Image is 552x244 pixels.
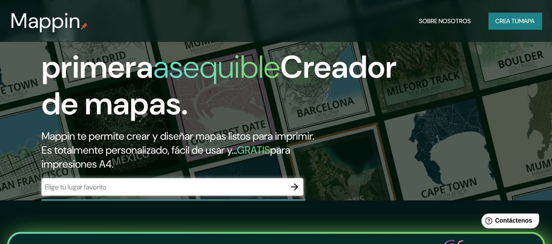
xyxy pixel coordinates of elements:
font: GRATIS [237,143,270,157]
font: La primera [41,10,153,87]
iframe: Lanzador de widgets de ayuda [474,210,542,234]
font: para impresiones A4. [41,143,290,171]
input: Elige tu lugar favorito [41,182,286,192]
button: Sobre nosotros [415,13,474,29]
font: mapa [519,17,535,25]
font: Es totalmente personalizado, fácil de usar y... [41,143,237,157]
font: Mappin [10,7,81,34]
font: Mappin te permite crear y diseñar mapas listos para imprimir. [41,129,314,143]
font: Creador de mapas. [41,47,397,124]
button: Crea tumapa [488,13,542,29]
font: asequible [153,47,280,87]
img: pin de mapeo [81,23,88,30]
font: Crea tu [495,17,519,25]
font: Sobre nosotros [419,17,471,25]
